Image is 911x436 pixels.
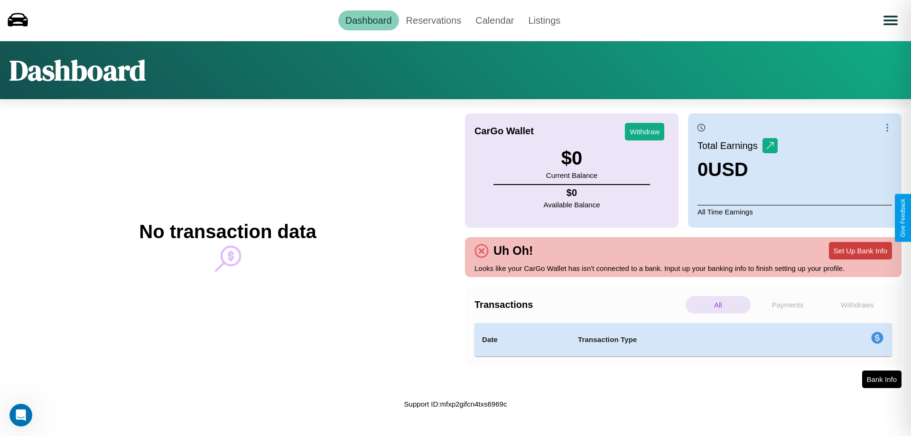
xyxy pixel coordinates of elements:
[697,137,762,154] p: Total Earnings
[862,371,902,388] button: Bank Info
[578,334,793,345] h4: Transaction Type
[625,123,664,140] button: Withdraw
[139,221,316,242] h2: No transaction data
[474,126,534,137] h4: CarGo Wallet
[546,169,597,182] p: Current Balance
[900,199,906,237] div: Give Feedback
[404,398,507,410] p: Support ID: mfxp2gifcn4txs6969c
[468,10,521,30] a: Calendar
[474,262,892,275] p: Looks like your CarGo Wallet has isn't connected to a bank. Input up your banking info to finish ...
[697,205,892,218] p: All Time Earnings
[755,296,820,314] p: Payments
[825,296,890,314] p: Withdraws
[544,187,600,198] h4: $ 0
[544,198,600,211] p: Available Balance
[474,323,892,356] table: simple table
[482,334,563,345] h4: Date
[474,299,683,310] h4: Transactions
[521,10,567,30] a: Listings
[338,10,399,30] a: Dashboard
[697,159,778,180] h3: 0 USD
[686,296,751,314] p: All
[877,7,904,34] button: Open menu
[829,242,892,260] button: Set Up Bank Info
[9,404,32,427] iframe: Intercom live chat
[489,244,538,258] h4: Uh Oh!
[9,51,146,90] h1: Dashboard
[399,10,469,30] a: Reservations
[546,148,597,169] h3: $ 0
